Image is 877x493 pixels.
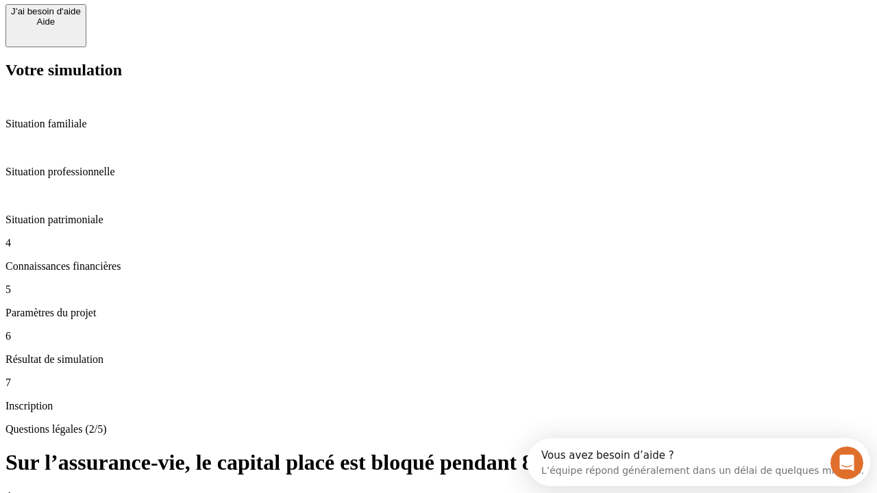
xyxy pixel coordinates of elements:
h2: Votre simulation [5,61,872,79]
p: 6 [5,330,872,342]
p: Situation patrimoniale [5,214,872,226]
p: Situation familiale [5,118,872,130]
p: Situation professionnelle [5,166,872,178]
p: 4 [5,237,872,249]
iframe: Intercom live chat discovery launcher [527,438,870,486]
p: Paramètres du projet [5,307,872,319]
p: 5 [5,283,872,296]
h1: Sur l’assurance-vie, le capital placé est bloqué pendant 8 ans ? [5,450,872,475]
p: 7 [5,377,872,389]
p: Résultat de simulation [5,353,872,366]
div: Aide [11,16,81,27]
p: Connaissances financières [5,260,872,273]
button: J’ai besoin d'aideAide [5,4,86,47]
p: Questions légales (2/5) [5,423,872,435]
div: Ouvrir le Messenger Intercom [5,5,378,43]
div: Vous avez besoin d’aide ? [14,12,337,23]
div: L’équipe répond généralement dans un délai de quelques minutes. [14,23,337,37]
p: Inscription [5,400,872,412]
iframe: Intercom live chat [830,446,863,479]
div: J’ai besoin d'aide [11,6,81,16]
